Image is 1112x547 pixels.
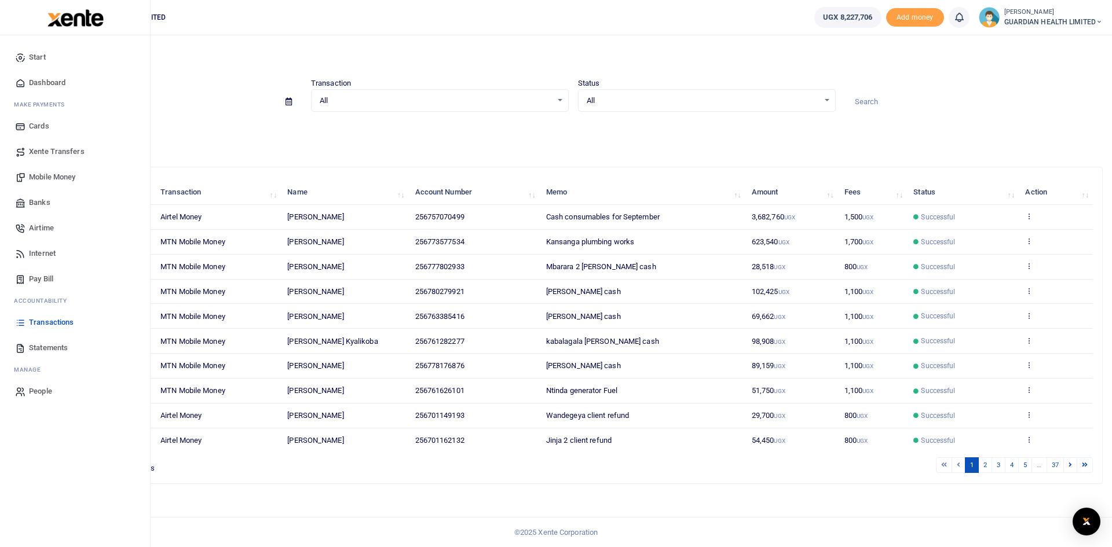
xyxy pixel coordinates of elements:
a: Statements [9,335,141,361]
small: UGX [774,413,785,419]
span: Airtel Money [160,212,202,221]
a: profile-user [PERSON_NAME] GUARDIAN HEALTH LIMITED [979,7,1103,28]
span: 256761626101 [415,386,464,395]
span: 54,450 [752,436,785,445]
span: MTN Mobile Money [160,361,225,370]
span: Successful [921,336,955,346]
span: 256701149193 [415,411,464,420]
th: Action: activate to sort column ascending [1019,180,1093,205]
span: 800 [844,436,868,445]
a: People [9,379,141,404]
li: M [9,361,141,379]
span: [PERSON_NAME] [287,436,343,445]
input: Search [845,92,1103,112]
span: 256757070499 [415,212,464,221]
small: UGX [778,289,789,295]
span: 1,100 [844,386,874,395]
small: UGX [857,438,868,444]
span: 51,750 [752,386,785,395]
small: [PERSON_NAME] [1004,8,1103,17]
span: countability [23,296,67,305]
span: All [320,95,552,107]
a: 3 [992,457,1005,473]
th: Transaction: activate to sort column ascending [154,180,281,205]
a: 2 [978,457,992,473]
span: 98,908 [752,337,785,346]
span: 256780279921 [415,287,464,296]
span: 3,682,760 [752,212,795,221]
span: MTN Mobile Money [160,386,225,395]
span: 1,100 [844,361,874,370]
span: Successful [921,287,955,297]
span: 29,700 [752,411,785,420]
span: Pay Bill [29,273,53,285]
small: UGX [774,388,785,394]
span: 256778176876 [415,361,464,370]
small: UGX [862,289,873,295]
span: [PERSON_NAME] [287,312,343,321]
small: UGX [862,214,873,221]
a: 4 [1005,457,1019,473]
small: UGX [857,264,868,270]
th: Amount: activate to sort column ascending [745,180,838,205]
span: Successful [921,361,955,371]
span: Cash consumables for September [546,212,660,221]
small: UGX [862,388,873,394]
span: 256763385416 [415,312,464,321]
span: 623,540 [752,237,789,246]
a: Cards [9,113,141,139]
span: 28,518 [752,262,785,271]
li: Ac [9,292,141,310]
span: GUARDIAN HEALTH LIMITED [1004,17,1103,27]
span: [PERSON_NAME] cash [546,312,621,321]
span: Successful [921,410,955,421]
span: People [29,386,52,397]
span: 256773577534 [415,237,464,246]
th: Account Number: activate to sort column ascending [408,180,539,205]
a: Transactions [9,310,141,335]
small: UGX [862,314,873,320]
a: 1 [965,457,979,473]
a: 5 [1018,457,1032,473]
span: [PERSON_NAME] cash [546,361,621,370]
small: UGX [774,339,785,345]
span: 1,700 [844,237,874,246]
span: Add money [886,8,944,27]
span: Airtime [29,222,54,234]
span: 1,100 [844,337,874,346]
a: Banks [9,190,141,215]
span: [PERSON_NAME] [287,386,343,395]
small: UGX [774,314,785,320]
span: Successful [921,262,955,272]
input: select period [44,92,276,112]
span: 800 [844,262,868,271]
span: Successful [921,212,955,222]
a: Start [9,45,141,70]
span: 800 [844,411,868,420]
span: Kansanga plumbing works [546,237,634,246]
span: Successful [921,311,955,321]
span: Ntinda generator Fuel [546,386,617,395]
a: Internet [9,241,141,266]
span: [PERSON_NAME] [287,262,343,271]
span: MTN Mobile Money [160,287,225,296]
span: [PERSON_NAME] [287,411,343,420]
img: logo-large [47,9,104,27]
span: 256777802933 [415,262,464,271]
span: Internet [29,248,56,259]
th: Fees: activate to sort column ascending [838,180,908,205]
span: UGX 8,227,706 [823,12,872,23]
span: kabalagala [PERSON_NAME] cash [546,337,659,346]
small: UGX [778,239,789,245]
div: Showing 1 to 10 of 368 entries [54,456,482,474]
li: Wallet ballance [810,7,886,28]
span: [PERSON_NAME] [287,287,343,296]
th: Name: activate to sort column ascending [281,180,408,205]
small: UGX [774,264,785,270]
th: Status: activate to sort column ascending [907,180,1019,205]
span: MTN Mobile Money [160,312,225,321]
span: Xente Transfers [29,146,85,157]
li: M [9,96,141,113]
span: MTN Mobile Money [160,262,225,271]
a: Add money [886,12,944,21]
